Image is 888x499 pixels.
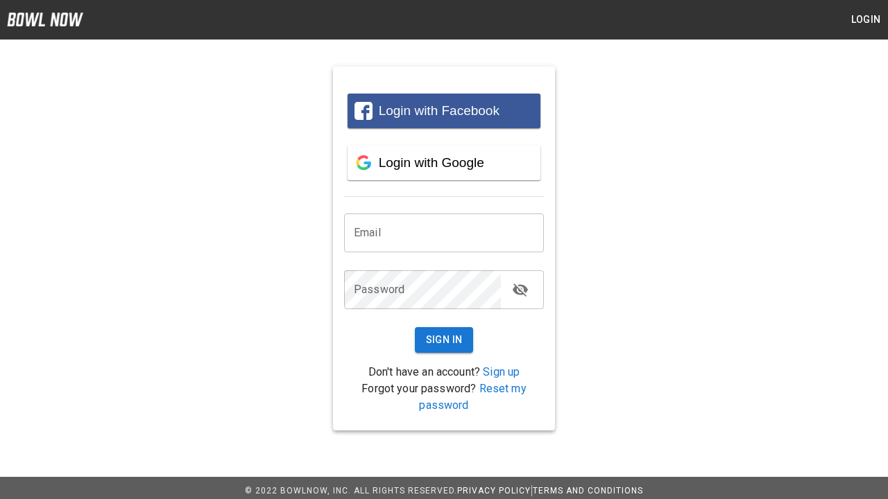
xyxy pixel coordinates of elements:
[844,7,888,33] button: Login
[533,486,643,496] a: Terms and Conditions
[379,155,484,170] span: Login with Google
[379,103,499,118] span: Login with Facebook
[415,327,474,353] button: Sign In
[348,146,540,180] button: Login with Google
[245,486,457,496] span: © 2022 BowlNow, Inc. All Rights Reserved.
[344,364,544,380] p: Don't have an account?
[344,380,544,414] p: Forgot your password?
[483,365,520,378] a: Sign up
[457,486,531,496] a: Privacy Policy
[419,382,526,412] a: Reset my password
[348,94,540,128] button: Login with Facebook
[506,276,534,304] button: toggle password visibility
[7,12,83,26] img: logo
